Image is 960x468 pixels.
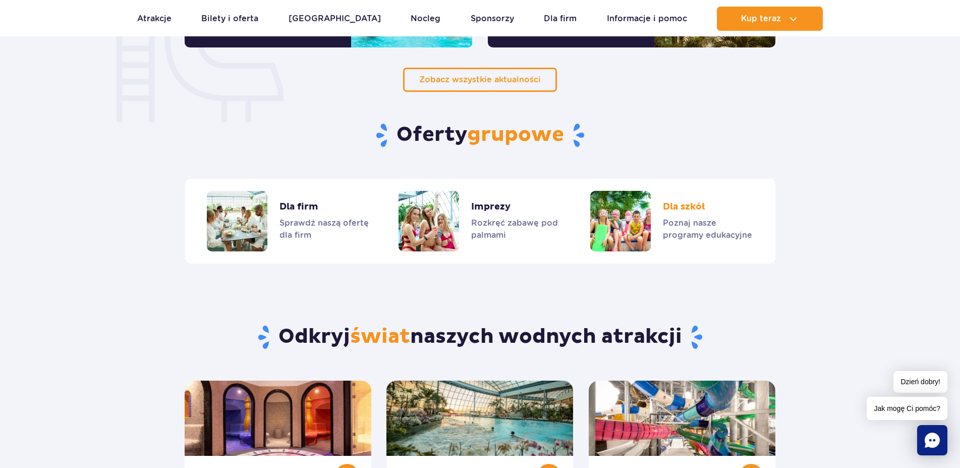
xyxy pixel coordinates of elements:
[8,122,952,148] h2: Oferty
[350,324,410,349] span: świat
[867,397,947,420] span: Jak mogę Ci pomóc?
[137,7,172,31] a: Atrakcje
[467,122,564,147] span: grupowe
[185,324,775,350] h2: Odkryj naszych wodnych atrakcji
[411,7,440,31] a: Nocleg
[917,425,947,455] div: Chat
[419,75,541,84] span: Zobacz wszystkie aktualności
[741,14,781,23] span: Kup teraz
[207,191,369,251] a: Dla firm
[201,7,258,31] a: Bilety i oferta
[403,68,557,92] a: Zobacz wszystkie aktualności
[607,7,687,31] a: Informacje i pomoc
[717,7,823,31] button: Kup teraz
[289,7,381,31] a: [GEOGRAPHIC_DATA]
[399,191,561,251] a: Imprezy
[544,7,577,31] a: Dla firm
[471,7,514,31] a: Sponsorzy
[893,371,947,393] span: Dzień dobry!
[590,191,753,251] a: Dla szkół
